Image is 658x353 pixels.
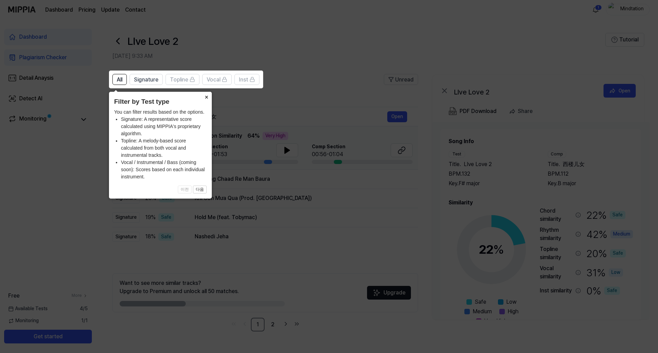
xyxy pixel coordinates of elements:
span: All [117,76,122,84]
button: 다음 [193,186,207,194]
header: Filter by Test type [114,97,207,107]
button: Vocal [202,74,232,85]
span: Inst [239,76,248,84]
span: Topline [170,76,188,84]
button: Topline [166,74,199,85]
span: Signature [134,76,158,84]
span: Vocal [207,76,220,84]
button: Close [201,92,212,101]
li: Topline: A melody-based score calculated from both vocal and instrumental tracks. [121,137,207,159]
button: Signature [130,74,163,85]
button: All [112,74,127,85]
li: Signature: A representative score calculated using MIPPIA's proprietary algorithm. [121,116,207,137]
button: Inst [234,74,259,85]
li: Vocal / Instrumental / Bass (coming soon): Scores based on each individual instrument. [121,159,207,180]
div: You can filter results based on the options. [114,109,207,180]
